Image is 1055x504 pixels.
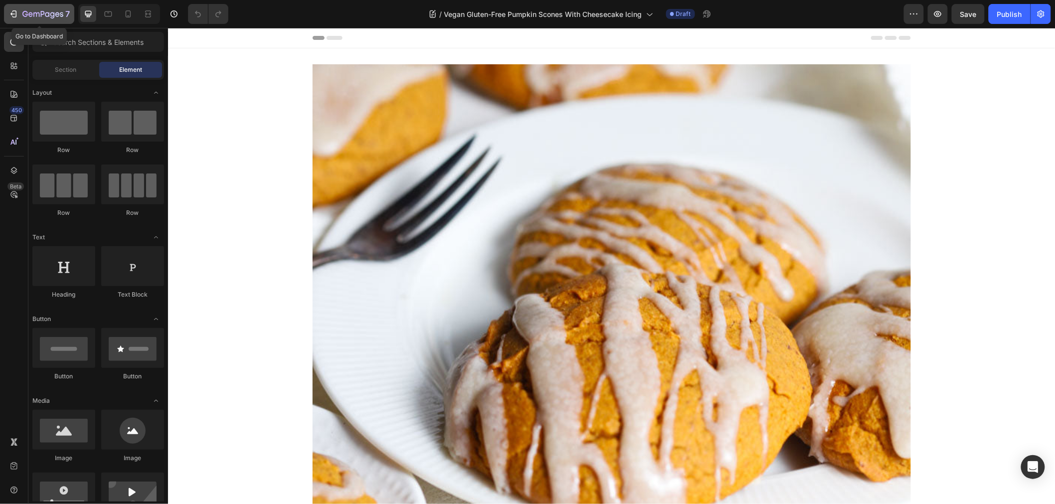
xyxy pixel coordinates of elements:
[960,10,977,18] span: Save
[32,88,52,97] span: Layout
[9,106,24,114] div: 450
[55,65,77,74] span: Section
[32,233,45,242] span: Text
[148,311,164,327] span: Toggle open
[1021,455,1045,479] div: Open Intercom Messenger
[148,393,164,409] span: Toggle open
[32,146,95,155] div: Row
[101,208,164,217] div: Row
[188,4,228,24] div: Undo/Redo
[145,36,743,485] img: gempages_507326247945110634-ef700429-bb34-40ea-8f2f-f10372395585.jpg
[440,9,442,19] span: /
[989,4,1031,24] button: Publish
[148,229,164,245] span: Toggle open
[148,85,164,101] span: Toggle open
[676,9,691,18] span: Draft
[32,454,95,463] div: Image
[444,9,642,19] span: Vegan Gluten-Free Pumpkin Scones With Cheesecake Icing
[32,396,50,405] span: Media
[7,182,24,190] div: Beta
[997,9,1022,19] div: Publish
[32,315,51,324] span: Button
[119,65,142,74] span: Element
[32,372,95,381] div: Button
[952,4,985,24] button: Save
[65,8,70,20] p: 7
[101,454,164,463] div: Image
[32,32,164,52] input: Search Sections & Elements
[101,290,164,299] div: Text Block
[32,290,95,299] div: Heading
[101,146,164,155] div: Row
[32,208,95,217] div: Row
[101,372,164,381] div: Button
[4,4,74,24] button: 7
